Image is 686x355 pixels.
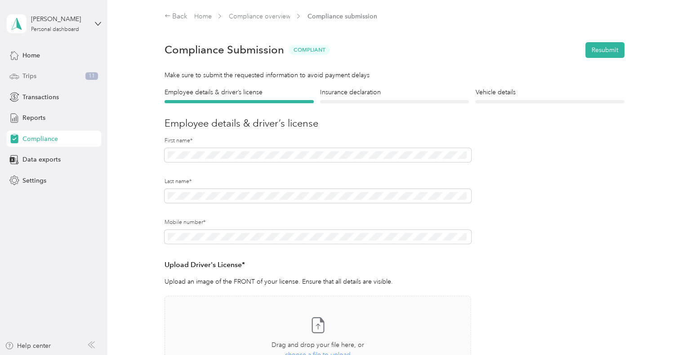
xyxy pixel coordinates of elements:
[475,88,624,97] h4: Vehicle details
[22,51,40,60] span: Home
[165,277,471,286] p: Upload an image of the FRONT of your license. Ensure that all details are visible.
[320,88,469,97] h4: Insurance declaration
[31,14,87,24] div: [PERSON_NAME]
[228,13,290,20] a: Compliance overview
[22,92,59,102] span: Transactions
[636,305,686,355] iframe: Everlance-gr Chat Button Frame
[165,44,284,56] h1: Compliance Submission
[165,137,471,145] label: First name*
[22,176,46,185] span: Settings
[165,259,471,271] h3: Upload Driver's License*
[194,13,211,20] a: Home
[22,134,58,144] span: Compliance
[85,72,98,80] span: 11
[5,341,51,351] button: Help center
[31,27,79,32] div: Personal dashboard
[22,113,45,123] span: Reports
[165,178,471,186] label: Last name*
[22,71,36,81] span: Trips
[165,11,188,22] div: Back
[165,219,471,227] label: Mobile number*
[289,45,330,55] span: Compliant
[272,341,364,349] span: Drag and drop your file here, or
[307,12,377,21] span: Compliance submission
[165,116,624,131] h3: Employee details & driver’s license
[165,88,314,97] h4: Employee details & driver’s license
[585,42,624,58] button: Resubmit
[165,70,624,80] div: Make sure to submit the requested information to avoid payment delays
[22,155,61,164] span: Data exports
